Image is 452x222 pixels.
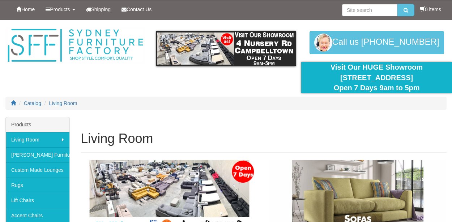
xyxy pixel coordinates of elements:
a: Rugs [6,178,69,193]
a: Lift Chairs [6,193,69,208]
span: Contact Us [127,6,152,12]
a: Living Room [6,132,69,147]
h1: Living Room [81,131,447,146]
div: Products [6,117,69,132]
a: Shipping [81,0,116,18]
a: Products [40,0,80,18]
div: Visit Our HUGE Showroom [STREET_ADDRESS] Open 7 Days 9am to 5pm [307,62,447,93]
a: Living Room [49,100,77,106]
input: Site search [342,4,397,16]
img: Sydney Furniture Factory [5,27,145,64]
a: [PERSON_NAME] Furniture [6,147,69,162]
a: Custom Made Lounges [6,162,69,178]
a: Contact Us [116,0,157,18]
img: showroom.gif [156,31,296,66]
li: 0 items [420,6,441,13]
span: Products [50,6,70,12]
span: Shipping [91,6,111,12]
span: Home [21,6,35,12]
a: Catalog [24,100,41,106]
a: Home [11,0,40,18]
